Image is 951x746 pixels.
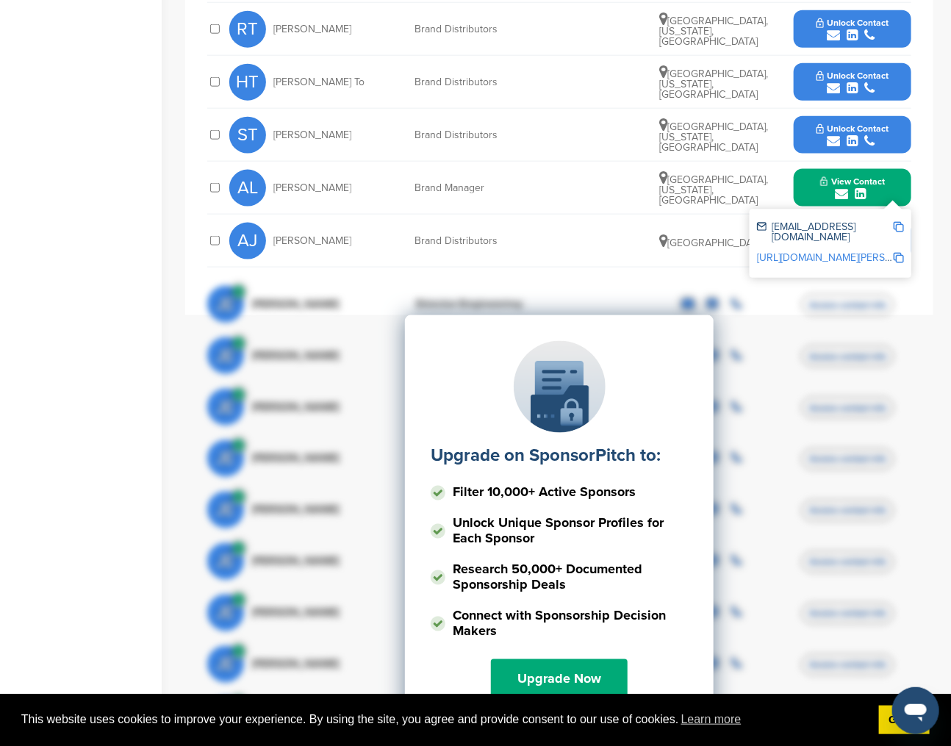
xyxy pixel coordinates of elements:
span: This website uses cookies to improve your experience. By using the site, you agree and provide co... [21,709,867,731]
a: JE [PERSON_NAME] Director Engineering Access contact info [207,639,911,690]
span: HT [229,64,266,101]
div: Brand Manager [415,183,636,193]
label: Upgrade on SponsorPitch to: [431,445,661,467]
li: Research 50,000+ Documented Sponsorship Deals [431,557,688,598]
span: [GEOGRAPHIC_DATA], [US_STATE], [GEOGRAPHIC_DATA] [659,121,768,154]
button: View Contact [803,166,902,210]
div: [EMAIL_ADDRESS][DOMAIN_NAME] [757,222,893,243]
span: [PERSON_NAME] [273,183,351,193]
span: RT [229,11,266,48]
span: Unlock Contact [817,71,889,81]
span: Unlock Contact [817,123,889,134]
span: [GEOGRAPHIC_DATA], [US_STATE], [GEOGRAPHIC_DATA] [659,15,768,48]
img: Copy [894,222,904,232]
span: [PERSON_NAME] [273,130,351,140]
span: Unlock Contact [817,18,889,28]
a: Upgrade Now [491,659,628,699]
li: Unlock Unique Sponsor Profiles for Each Sponsor [431,511,688,552]
button: Unlock Contact [799,113,907,157]
a: learn more about cookies [679,709,744,731]
button: Unlock Contact [799,60,907,104]
span: [GEOGRAPHIC_DATA] [659,237,766,249]
span: JE [207,646,244,683]
img: Copy [894,253,904,263]
a: dismiss cookie message [879,706,930,735]
a: [URL][DOMAIN_NAME][PERSON_NAME] [757,251,936,264]
span: [PERSON_NAME] [251,659,340,670]
li: Connect with Sponsorship Decision Makers [431,603,688,645]
span: [GEOGRAPHIC_DATA], [US_STATE], [GEOGRAPHIC_DATA] [659,173,768,207]
div: Brand Distributors [415,130,636,140]
span: [PERSON_NAME] [273,24,351,35]
span: AJ [229,223,266,259]
span: AL [229,170,266,207]
span: [PERSON_NAME] To [273,77,365,87]
div: Brand Distributors [415,77,636,87]
iframe: Button to launch messaging window [892,687,939,734]
li: Filter 10,000+ Active Sponsors [431,480,688,506]
a: JE [PERSON_NAME] Director Engineering Access contact info [207,690,911,742]
span: Access contact info [801,654,894,676]
span: View Contact [820,176,885,187]
div: Brand Distributors [415,24,636,35]
span: [GEOGRAPHIC_DATA], [US_STATE], [GEOGRAPHIC_DATA] [659,68,768,101]
div: Brand Distributors [415,236,636,246]
span: [PERSON_NAME] [273,236,351,246]
span: ST [229,117,266,154]
button: Unlock Contact [799,7,907,51]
